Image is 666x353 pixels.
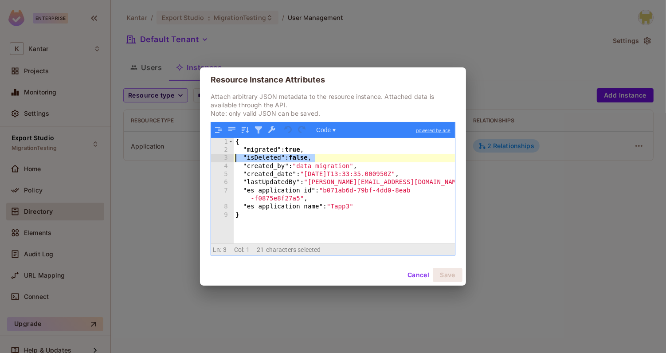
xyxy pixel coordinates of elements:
[283,124,294,136] button: Undo last action (Ctrl+Z)
[433,268,462,282] button: Save
[211,154,234,162] div: 3
[226,124,238,136] button: Compact JSON data, remove all whitespaces (Ctrl+Shift+I)
[211,178,234,186] div: 6
[239,124,251,136] button: Sort contents
[213,246,221,253] span: Ln:
[211,138,234,146] div: 1
[213,124,224,136] button: Format JSON data, with proper indentation and line feeds (Ctrl+I)
[211,170,234,178] div: 5
[211,187,234,203] div: 7
[211,211,234,219] div: 9
[404,268,433,282] button: Cancel
[211,203,234,211] div: 8
[313,124,339,136] button: Code ▾
[246,246,250,253] span: 1
[412,122,455,138] a: powered by ace
[266,124,278,136] button: Repair JSON: fix quotes and escape characters, remove comments and JSONP notation, turn JavaScrip...
[296,124,308,136] button: Redo (Ctrl+Shift+Z)
[253,124,264,136] button: Filter, sort, or transform contents
[211,146,234,154] div: 2
[266,246,321,253] span: characters selected
[211,92,455,118] p: Attach arbitrary JSON metadata to the resource instance. Attached data is available through the A...
[200,67,466,92] h2: Resource Instance Attributes
[223,246,227,253] span: 3
[234,246,245,253] span: Col:
[211,162,234,170] div: 4
[257,246,264,253] span: 21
